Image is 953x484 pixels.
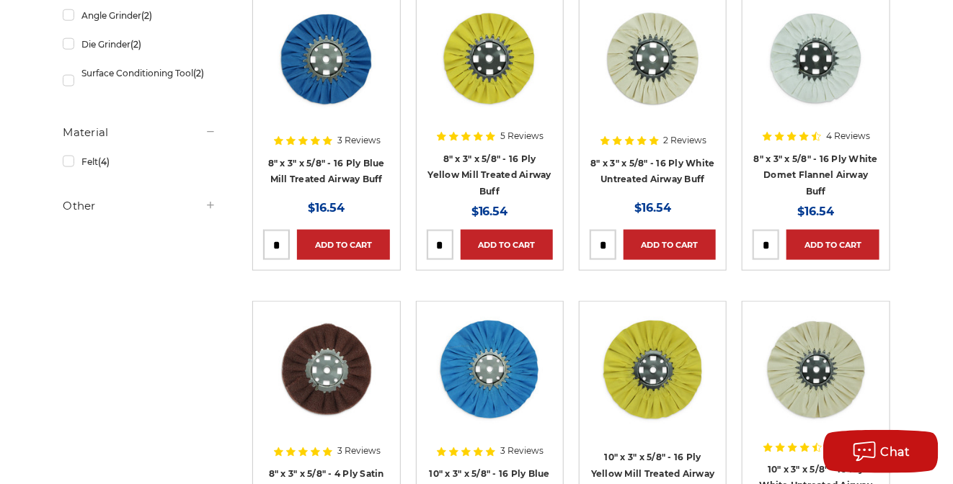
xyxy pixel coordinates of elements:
a: 8" x 3" x 5/8" - 16 Ply White Domet Flannel Airway Buff [754,153,878,197]
a: Felt [63,149,216,174]
img: 8 x 3 x 5/8 airway buff yellow mill treatment [432,1,547,116]
span: 3 Reviews [337,136,381,145]
span: $16.54 [797,205,834,218]
a: Add to Cart [297,230,389,260]
a: 8" x 3" x 5/8" - 16 Ply Yellow Mill Treated Airway Buff [427,153,551,197]
h5: Material [63,124,216,141]
span: 4 Reviews [826,132,870,140]
span: $16.54 [634,201,671,215]
span: 2 Reviews [664,136,707,145]
a: 8 inch untreated airway buffing wheel [590,1,716,127]
a: Surface Conditioning Tool [63,60,216,101]
button: Chat [823,430,939,473]
span: 5 Reviews [500,132,544,140]
img: blue mill treated 8 inch airway buffing wheel [269,1,384,116]
a: 8" x 3" x 5/8" - 16 Ply White Untreated Airway Buff [590,158,714,185]
img: 10 inch untreated airway buffing wheel [758,312,874,427]
a: Add to Cart [461,230,553,260]
h5: Other [63,197,216,215]
span: (2) [141,10,152,21]
a: blue mill treated 8 inch airway buffing wheel [263,1,389,127]
a: 8 x 3 x 5/8 airway buff yellow mill treatment [427,1,553,127]
span: (2) [193,68,204,79]
span: (2) [130,39,141,50]
a: Add to Cart [786,230,879,260]
span: Chat [881,445,910,459]
a: 10 inch untreated airway buffing wheel [753,312,879,438]
img: 10 inch blue treated airway buffing wheel [432,312,547,427]
span: 3 Reviews [337,447,381,456]
a: Angle Grinder [63,3,216,28]
span: $16.54 [471,205,508,218]
a: 8 inch satin surface prep airway buff [263,312,389,438]
a: 10 inch blue treated airway buffing wheel [427,312,553,438]
a: 8 inch white domet flannel airway buffing wheel [753,1,879,127]
img: 8 inch untreated airway buffing wheel [595,1,711,116]
span: $16.54 [308,201,345,215]
a: 10 inch yellow mill treated airway buff [590,312,716,438]
a: 8" x 3" x 5/8" - 16 Ply Blue Mill Treated Airway Buff [268,158,385,185]
a: Die Grinder [63,32,216,57]
a: Add to Cart [624,230,716,260]
img: 8 inch satin surface prep airway buff [269,312,384,427]
img: 8 inch white domet flannel airway buffing wheel [758,1,874,116]
span: 3 Reviews [500,447,544,456]
span: (4) [98,156,110,167]
img: 10 inch yellow mill treated airway buff [595,312,711,427]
